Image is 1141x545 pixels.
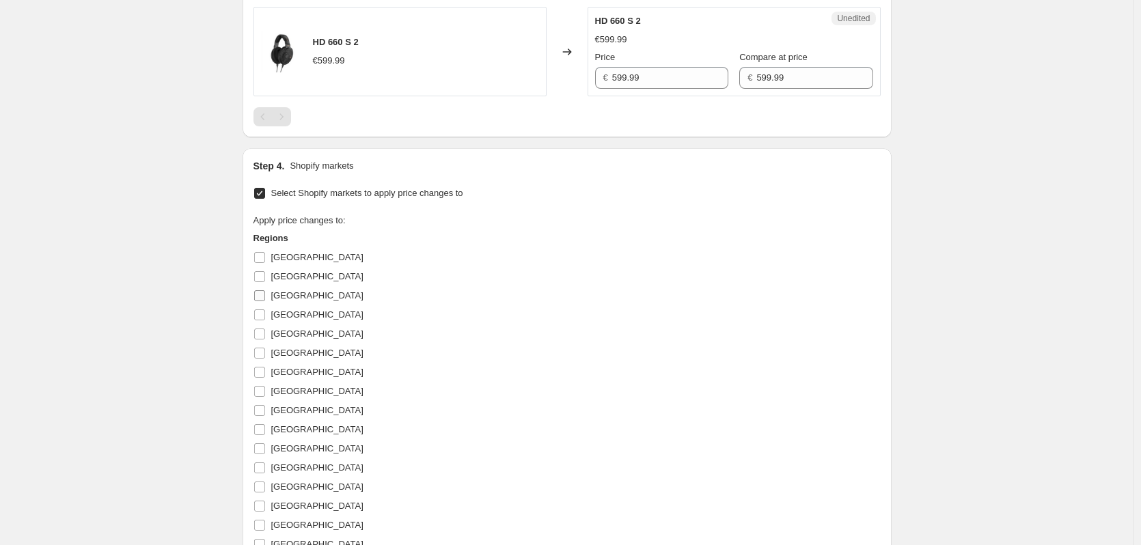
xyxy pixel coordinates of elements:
[271,271,363,281] span: [GEOGRAPHIC_DATA]
[595,52,616,62] span: Price
[271,501,363,511] span: [GEOGRAPHIC_DATA]
[271,386,363,396] span: [GEOGRAPHIC_DATA]
[603,72,608,83] span: €
[271,252,363,262] span: [GEOGRAPHIC_DATA]
[271,329,363,339] span: [GEOGRAPHIC_DATA]
[271,424,363,434] span: [GEOGRAPHIC_DATA]
[313,54,345,68] div: €599.99
[261,31,302,72] img: 660S2.1_80x.png
[271,520,363,530] span: [GEOGRAPHIC_DATA]
[271,481,363,492] span: [GEOGRAPHIC_DATA]
[313,37,359,47] span: HD 660 S 2
[271,443,363,453] span: [GEOGRAPHIC_DATA]
[290,159,353,173] p: Shopify markets
[747,72,752,83] span: €
[253,215,346,225] span: Apply price changes to:
[271,309,363,320] span: [GEOGRAPHIC_DATA]
[739,52,808,62] span: Compare at price
[271,367,363,377] span: [GEOGRAPHIC_DATA]
[253,159,285,173] h2: Step 4.
[595,16,641,26] span: HD 660 S 2
[271,405,363,415] span: [GEOGRAPHIC_DATA]
[271,290,363,301] span: [GEOGRAPHIC_DATA]
[253,232,513,245] h3: Regions
[271,348,363,358] span: [GEOGRAPHIC_DATA]
[595,33,627,46] div: €599.99
[253,107,291,126] nav: Pagination
[837,13,870,24] span: Unedited
[271,188,463,198] span: Select Shopify markets to apply price changes to
[271,462,363,473] span: [GEOGRAPHIC_DATA]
